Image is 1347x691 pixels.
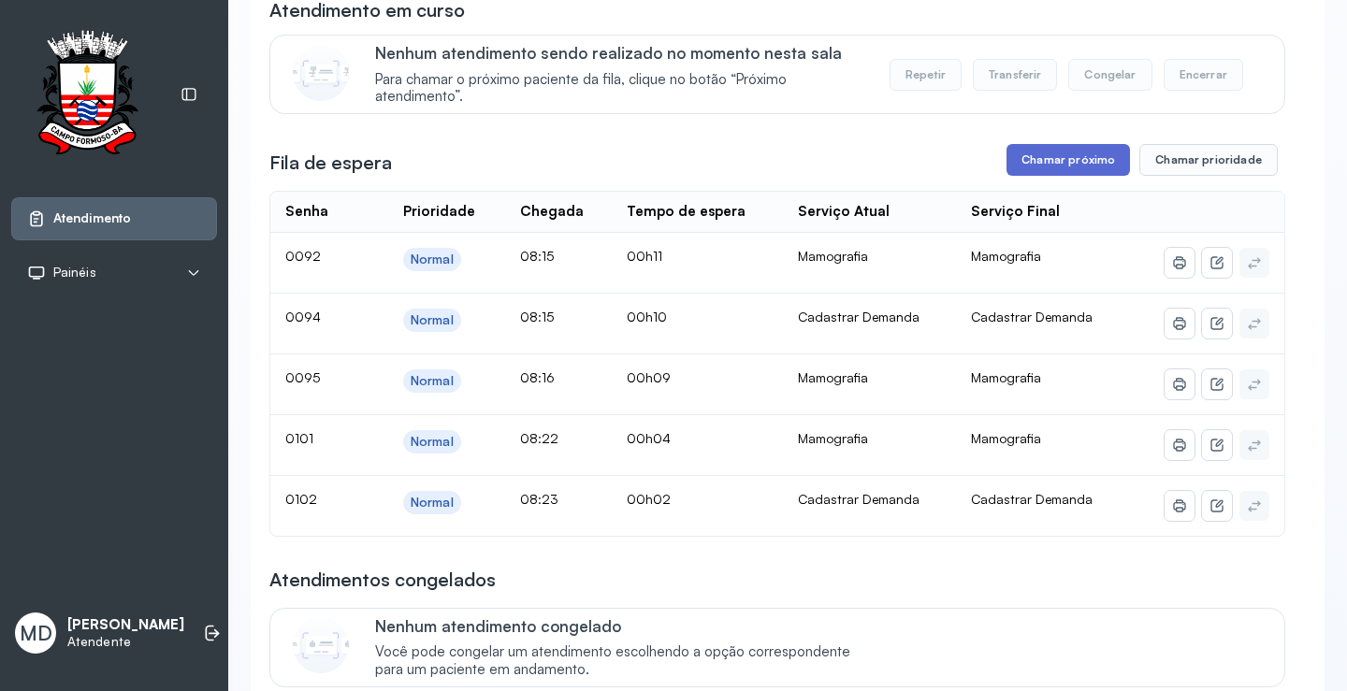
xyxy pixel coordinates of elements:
span: 0095 [285,369,320,385]
span: 0102 [285,491,317,507]
span: 08:16 [520,369,555,385]
div: Serviço Atual [798,203,890,221]
button: Encerrar [1164,59,1243,91]
img: Imagem de CalloutCard [293,45,349,101]
div: Normal [411,252,454,267]
h3: Fila de espera [269,150,392,176]
span: 00h02 [627,491,671,507]
span: 08:22 [520,430,558,446]
h3: Atendimentos congelados [269,567,496,593]
div: Mamografia [798,369,942,386]
div: Serviço Final [971,203,1060,221]
span: Mamografia [971,430,1041,446]
button: Chamar prioridade [1139,144,1278,176]
div: Mamografia [798,430,942,447]
button: Repetir [890,59,962,91]
div: Cadastrar Demanda [798,309,942,325]
button: Chamar próximo [1007,144,1130,176]
p: Nenhum atendimento sendo realizado no momento nesta sala [375,43,870,63]
span: 08:15 [520,248,554,264]
p: Nenhum atendimento congelado [375,616,870,636]
img: Logotipo do estabelecimento [20,30,154,160]
button: Transferir [973,59,1058,91]
span: 0094 [285,309,321,324]
span: 00h11 [627,248,662,264]
p: Atendente [67,634,184,650]
span: Você pode congelar um atendimento escolhendo a opção correspondente para um paciente em andamento. [375,643,870,679]
div: Cadastrar Demanda [798,491,942,508]
button: Congelar [1068,59,1151,91]
div: Tempo de espera [627,203,746,221]
div: Mamografia [798,248,942,265]
span: Cadastrar Demanda [971,309,1093,324]
span: 00h10 [627,309,667,324]
span: Mamografia [971,369,1041,385]
span: 08:15 [520,309,554,324]
span: 00h09 [627,369,671,385]
img: Imagem de CalloutCard [293,617,349,673]
a: Atendimento [27,209,201,228]
span: 08:23 [520,491,558,507]
span: Cadastrar Demanda [971,491,1093,507]
p: [PERSON_NAME] [67,616,184,634]
div: Chegada [520,203,584,221]
span: Mamografia [971,248,1041,264]
span: 0101 [285,430,313,446]
span: Para chamar o próximo paciente da fila, clique no botão “Próximo atendimento”. [375,71,870,107]
div: Normal [411,373,454,389]
span: 00h04 [627,430,671,446]
div: Normal [411,312,454,328]
span: 0092 [285,248,321,264]
div: Normal [411,434,454,450]
span: Painéis [53,265,96,281]
div: Senha [285,203,328,221]
div: Normal [411,495,454,511]
div: Prioridade [403,203,475,221]
span: Atendimento [53,210,131,226]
